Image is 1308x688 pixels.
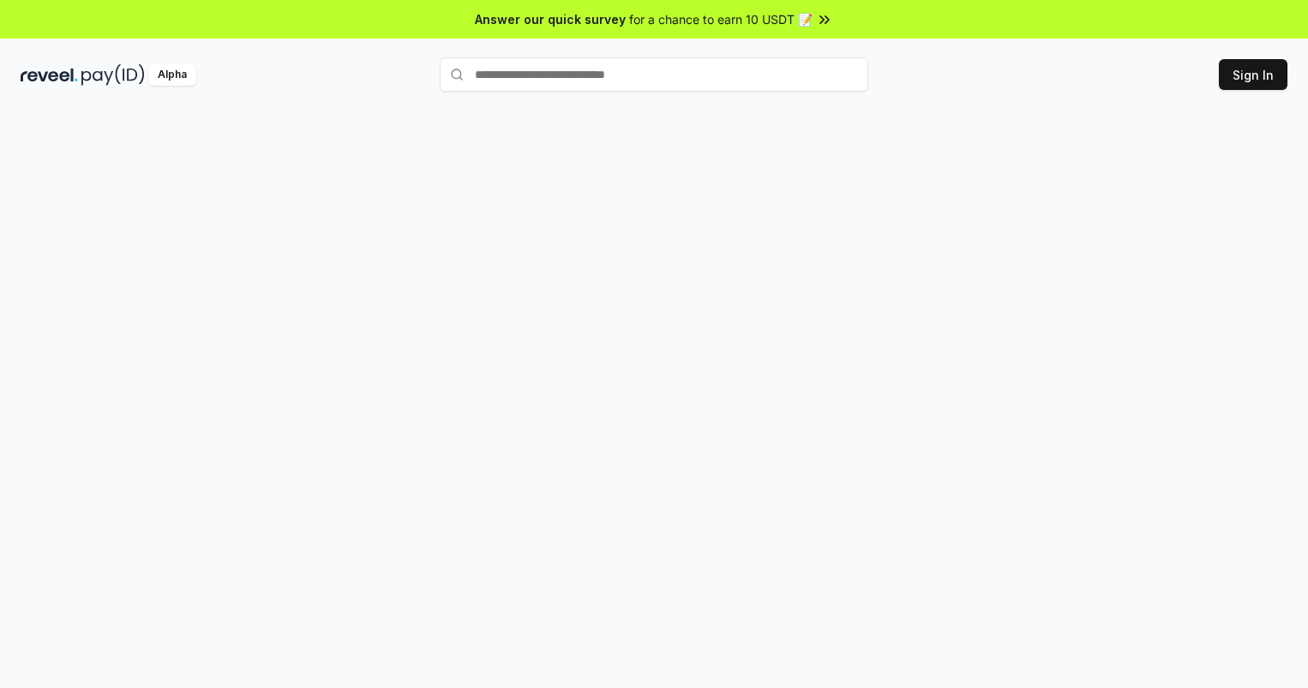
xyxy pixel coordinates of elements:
span: Answer our quick survey [475,10,626,28]
img: reveel_dark [21,64,78,86]
div: Alpha [148,64,196,86]
button: Sign In [1219,59,1287,90]
img: pay_id [81,64,145,86]
span: for a chance to earn 10 USDT 📝 [629,10,813,28]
